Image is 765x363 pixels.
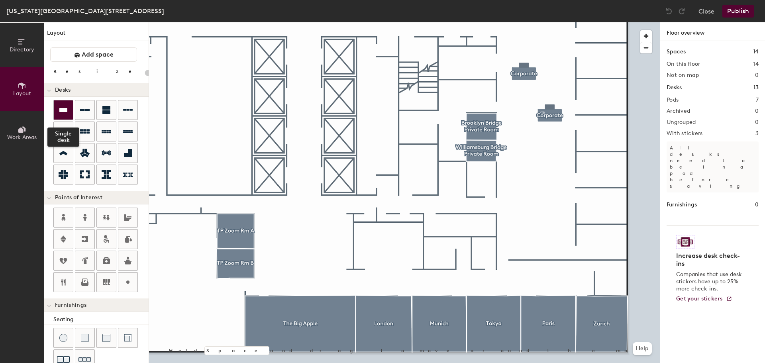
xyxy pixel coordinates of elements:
[667,72,699,78] h2: Not on map
[698,5,714,18] button: Close
[633,342,652,355] button: Help
[53,315,149,324] div: Seating
[102,334,110,342] img: Couch (middle)
[667,61,700,67] h2: On this floor
[81,334,89,342] img: Cushion
[667,119,696,126] h2: Ungrouped
[667,97,679,103] h2: Pods
[44,29,149,41] h1: Layout
[755,130,759,137] h2: 3
[676,295,723,302] span: Get your stickers
[667,200,697,209] h1: Furnishings
[55,302,86,308] span: Furnishings
[676,296,732,302] a: Get your stickers
[660,22,765,41] h1: Floor overview
[7,134,37,141] span: Work Areas
[667,83,682,92] h1: Desks
[676,235,694,249] img: Sticker logo
[667,108,690,114] h2: Archived
[755,119,759,126] h2: 0
[53,328,73,348] button: Stool
[55,194,102,201] span: Points of Interest
[82,51,114,59] span: Add space
[676,271,744,292] p: Companies that use desk stickers have up to 25% more check-ins.
[753,61,759,67] h2: 14
[676,252,744,268] h4: Increase desk check-ins
[10,46,34,53] span: Directory
[6,6,164,16] div: [US_STATE][GEOGRAPHIC_DATA][STREET_ADDRESS]
[50,47,137,62] button: Add space
[753,47,759,56] h1: 14
[755,72,759,78] h2: 0
[59,334,67,342] img: Stool
[55,87,71,93] span: Desks
[667,47,686,56] h1: Spaces
[124,334,132,342] img: Couch (corner)
[75,328,95,348] button: Cushion
[756,97,759,103] h2: 7
[678,7,686,15] img: Redo
[755,108,759,114] h2: 0
[13,90,31,97] span: Layout
[722,5,754,18] button: Publish
[755,200,759,209] h1: 0
[667,141,759,192] p: All desks need to be in a pod before saving
[118,328,138,348] button: Couch (corner)
[753,83,759,92] h1: 13
[53,68,141,75] div: Resize
[665,7,673,15] img: Undo
[96,328,116,348] button: Couch (middle)
[667,130,703,137] h2: With stickers
[53,100,73,120] button: Single desk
